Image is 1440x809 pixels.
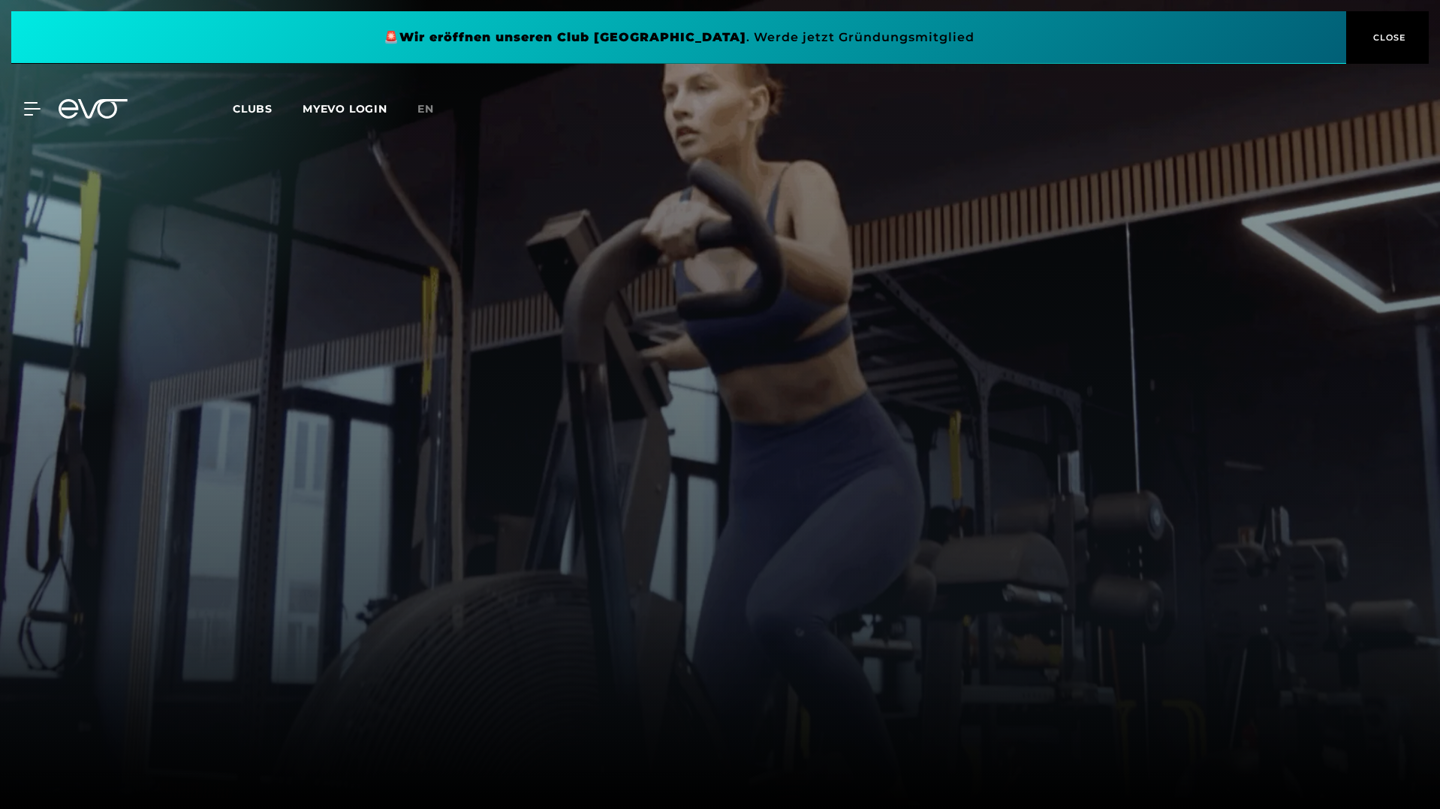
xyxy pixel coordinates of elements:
[417,102,434,116] span: en
[417,101,452,118] a: en
[233,102,273,116] span: Clubs
[233,101,303,116] a: Clubs
[1346,11,1429,64] button: CLOSE
[303,102,387,116] a: MYEVO LOGIN
[1369,31,1406,44] span: CLOSE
